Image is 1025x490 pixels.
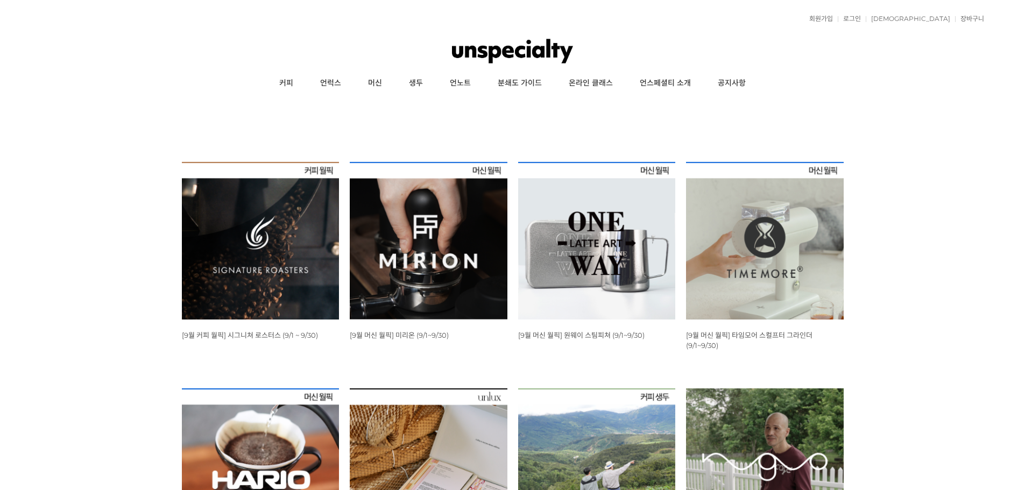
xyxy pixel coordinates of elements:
a: 언노트 [436,70,484,97]
a: 장바구니 [955,16,984,22]
a: [9월 머신 월픽] 미리온 (9/1~9/30) [350,331,449,339]
a: 생두 [395,70,436,97]
a: 언스페셜티 소개 [626,70,704,97]
img: 언스페셜티 몰 [452,35,573,67]
img: 9월 머신 월픽 원웨이 스팀피쳐 [518,162,676,319]
a: [9월 머신 월픽] 타임모어 스컬프터 그라인더 (9/1~9/30) [686,331,812,350]
a: 분쇄도 가이드 [484,70,555,97]
a: 커피 [266,70,307,97]
a: [9월 머신 월픽] 원웨이 스팀피쳐 (9/1~9/30) [518,331,645,339]
a: 온라인 클래스 [555,70,626,97]
img: [9월 커피 월픽] 시그니쳐 로스터스 (9/1 ~ 9/30) [182,162,340,319]
a: 공지사항 [704,70,759,97]
a: 회원가입 [804,16,833,22]
a: 머신 [355,70,395,97]
a: [9월 커피 월픽] 시그니쳐 로스터스 (9/1 ~ 9/30) [182,331,318,339]
a: [DEMOGRAPHIC_DATA] [866,16,950,22]
img: 9월 머신 월픽 미리온 [350,162,507,319]
img: 9월 머신 월픽 타임모어 스컬프터 [686,162,844,319]
a: 로그인 [838,16,861,22]
a: 언럭스 [307,70,355,97]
